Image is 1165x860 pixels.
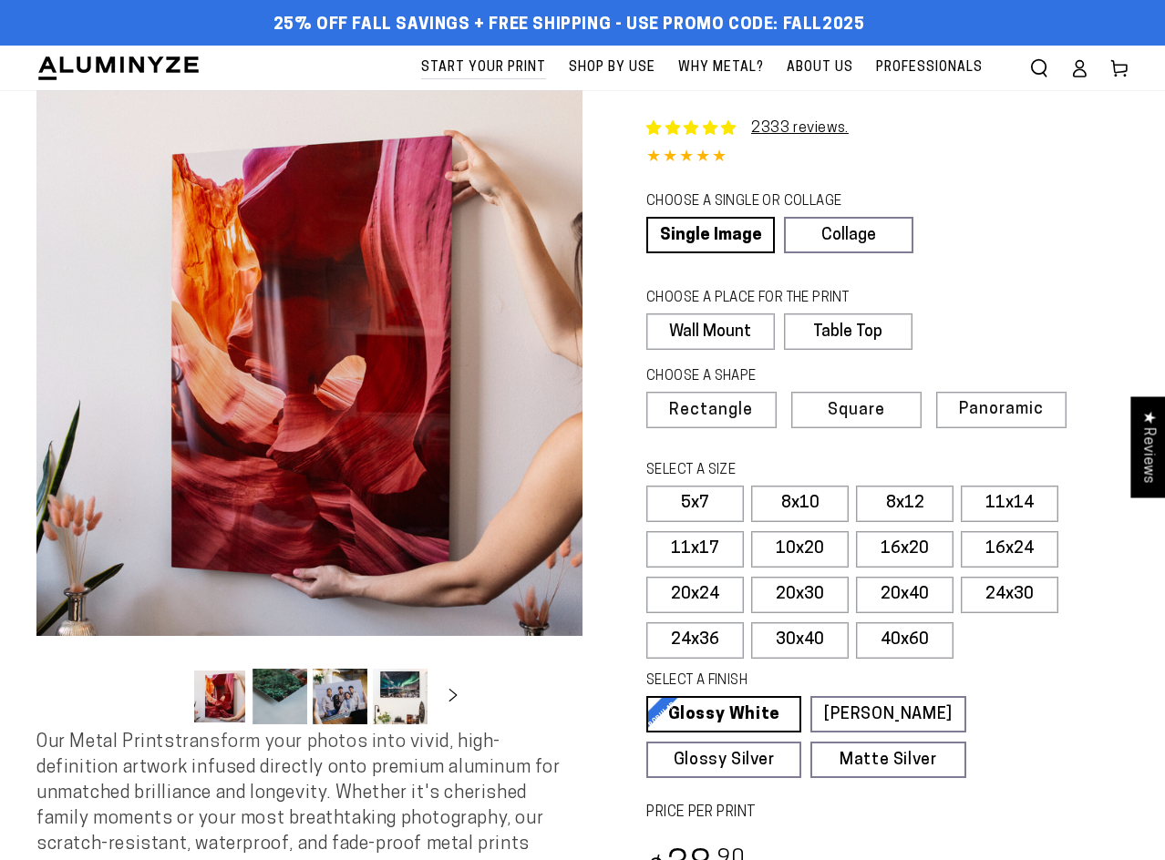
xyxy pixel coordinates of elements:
[646,217,775,253] a: Single Image
[959,401,1044,418] span: Panoramic
[646,696,801,732] a: Glossy White
[646,622,744,659] label: 24x36
[412,46,555,90] a: Start Your Print
[961,577,1058,613] label: 24x30
[433,677,473,717] button: Slide right
[646,671,929,691] legend: SELECT A FINISH
[784,217,912,253] a: Collage
[646,313,775,350] label: Wall Mount
[856,531,954,568] label: 16x20
[646,192,896,212] legend: CHOOSE A SINGLE OR COLLAGE
[856,486,954,522] label: 8x12
[560,46,665,90] a: Shop By Use
[751,577,849,613] label: 20x30
[646,145,1129,171] div: 4.85 out of 5.0 stars
[751,531,849,568] label: 10x20
[784,313,912,350] label: Table Top
[961,486,1058,522] label: 11x14
[373,669,428,724] button: Load image 4 in gallery view
[669,403,753,419] span: Rectangle
[867,46,992,90] a: Professionals
[856,622,954,659] label: 40x60
[646,803,1129,824] label: PRICE PER PRINT
[421,56,546,79] span: Start Your Print
[876,56,983,79] span: Professionals
[646,289,895,309] legend: CHOOSE A PLACE FOR THE PRINT
[669,46,773,90] a: Why Metal?
[646,577,744,613] label: 20x24
[646,461,929,481] legend: SELECT A SIZE
[313,669,367,724] button: Load image 3 in gallery view
[961,531,1058,568] label: 16x24
[36,55,201,82] img: Aluminyze
[273,15,865,36] span: 25% off FALL Savings + Free Shipping - Use Promo Code: FALL2025
[778,46,862,90] a: About Us
[810,696,965,732] a: [PERSON_NAME]
[646,531,744,568] label: 11x17
[1130,396,1165,497] div: Click to open Judge.me floating reviews tab
[856,577,954,613] label: 20x40
[646,742,801,778] a: Glossy Silver
[810,742,965,778] a: Matte Silver
[569,56,655,79] span: Shop By Use
[192,669,247,724] button: Load image 1 in gallery view
[147,677,187,717] button: Slide left
[36,90,582,730] media-gallery: Gallery Viewer
[751,622,849,659] label: 30x40
[646,486,744,522] label: 5x7
[751,121,849,136] a: 2333 reviews.
[828,403,885,419] span: Square
[646,367,898,387] legend: CHOOSE A SHAPE
[787,56,853,79] span: About Us
[253,669,307,724] button: Load image 2 in gallery view
[1019,48,1059,88] summary: Search our site
[678,56,764,79] span: Why Metal?
[751,486,849,522] label: 8x10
